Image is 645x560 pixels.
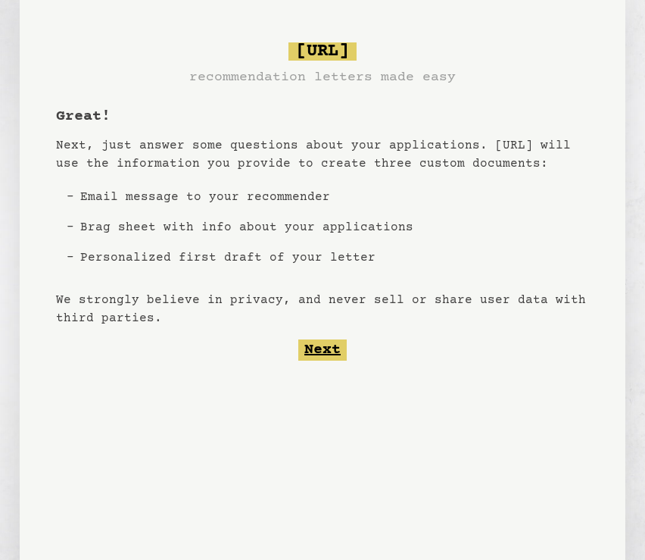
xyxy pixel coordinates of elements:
[298,339,347,361] button: Next
[56,106,111,127] h1: Great!
[74,212,419,242] li: Brag sheet with info about your applications
[56,291,589,327] p: We strongly believe in privacy, and never sell or share user data with third parties.
[288,42,357,61] span: [URL]
[56,136,589,173] p: Next, just answer some questions about your applications. [URL] will use the information you prov...
[74,182,419,212] li: Email message to your recommender
[74,242,419,273] li: Personalized first draft of your letter
[189,67,456,88] h3: recommendation letters made easy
